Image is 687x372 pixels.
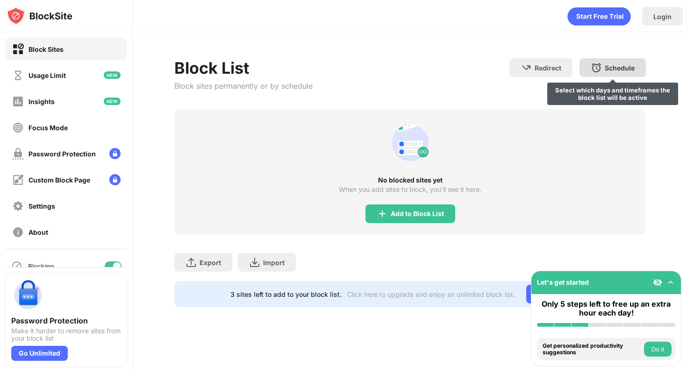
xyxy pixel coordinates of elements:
img: logo-blocksite.svg [7,7,72,25]
div: Block sites permanently or by schedule [174,81,313,91]
div: Usage Limit [29,71,66,79]
div: Go Unlimited [526,285,590,303]
div: Only 5 steps left to free up an extra hour each day! [537,300,675,317]
div: Export [200,259,221,267]
div: Blocking [28,262,54,270]
div: Block Sites [29,45,64,53]
img: lock-menu.svg [109,174,121,185]
img: new-icon.svg [104,98,121,105]
div: Focus Mode [29,124,68,132]
div: Login [653,13,672,21]
div: Select which days and timeframes the block list will be active [551,86,674,101]
div: Redirect [535,64,561,72]
div: Password Protection [11,316,122,325]
img: new-icon.svg [104,71,121,79]
img: push-password-protection.svg [11,279,45,312]
div: Block List [174,58,313,77]
img: blocking-icon.svg [11,260,22,272]
div: Click here to upgrade and enjoy an unlimited block list. [347,290,515,298]
div: Custom Block Page [29,176,90,184]
button: Do it [644,342,672,357]
div: Add to Block List [391,210,444,218]
div: Import [263,259,285,267]
div: animation [388,120,433,165]
div: Insights [29,98,55,105]
div: 3 sites left to add to your block list. [230,290,342,298]
img: settings-off.svg [12,200,24,212]
img: lock-menu.svg [109,148,121,159]
div: Make it harder to remove sites from your block list [11,327,122,342]
img: block-on.svg [12,43,24,55]
img: insights-off.svg [12,96,24,107]
div: Go Unlimited [11,346,68,361]
img: password-protection-off.svg [12,148,24,160]
img: focus-off.svg [12,122,24,133]
div: No blocked sites yet [174,176,646,184]
div: animation [567,7,631,26]
img: omni-setup-toggle.svg [666,278,675,287]
img: about-off.svg [12,226,24,238]
div: Schedule [605,64,635,72]
img: eye-not-visible.svg [653,278,662,287]
div: Let's get started [537,278,589,286]
div: When you add sites to block, you’ll see it here. [339,186,481,193]
div: Get personalized productivity suggestions [543,343,642,356]
div: About [29,228,48,236]
img: customize-block-page-off.svg [12,174,24,186]
img: time-usage-off.svg [12,70,24,81]
div: Password Protection [29,150,96,158]
div: Settings [29,202,55,210]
